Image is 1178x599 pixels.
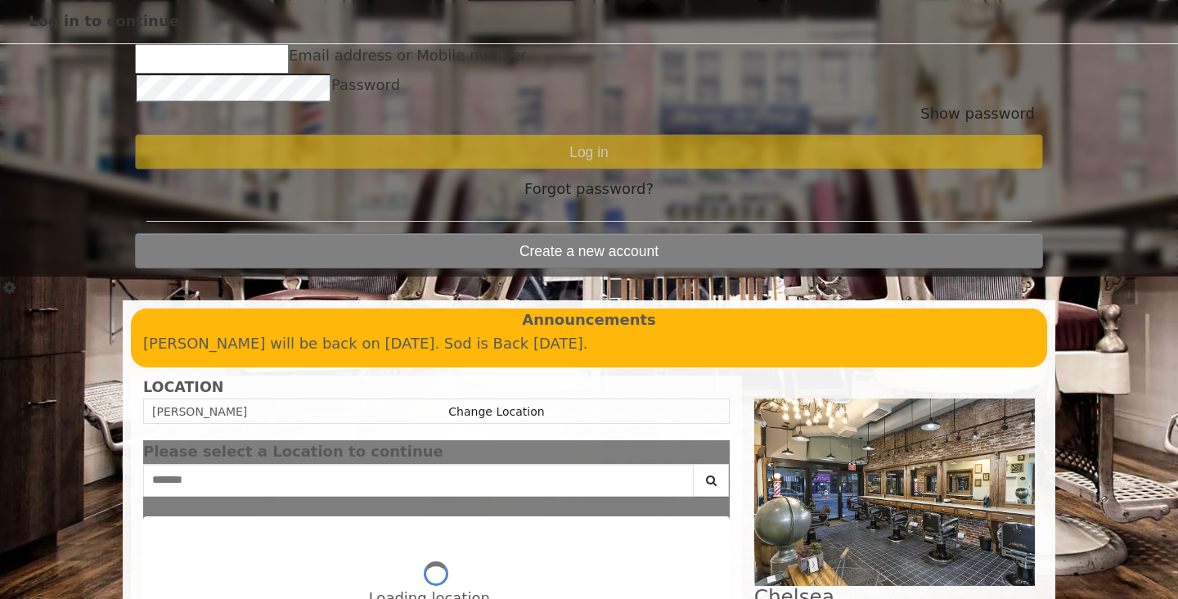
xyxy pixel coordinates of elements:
p: [PERSON_NAME] will be back on [DATE]. Sod is Back [DATE]. [143,332,1035,356]
label: Email address or Mobile number [289,44,527,68]
span: Forgot password? [524,178,654,201]
input: Email address or Mobile number [135,44,289,74]
input: Search Center [143,464,694,497]
span: Log in to continue [29,12,179,29]
span: [PERSON_NAME] [152,405,247,418]
button: Create a new account [135,233,1043,268]
b: LOCATION [143,379,223,395]
button: Show password [920,102,1035,126]
b: Announcements [522,309,656,332]
button: close dialog [1125,16,1149,27]
label: Password [331,74,400,97]
a: Change Location [448,405,544,418]
input: Password [135,74,331,103]
i: Search button [702,475,721,486]
button: close dialog [705,447,730,457]
button: Log in [135,134,1043,169]
div: Center Select [143,464,730,505]
span: Please select a Location to continue [143,443,443,460]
